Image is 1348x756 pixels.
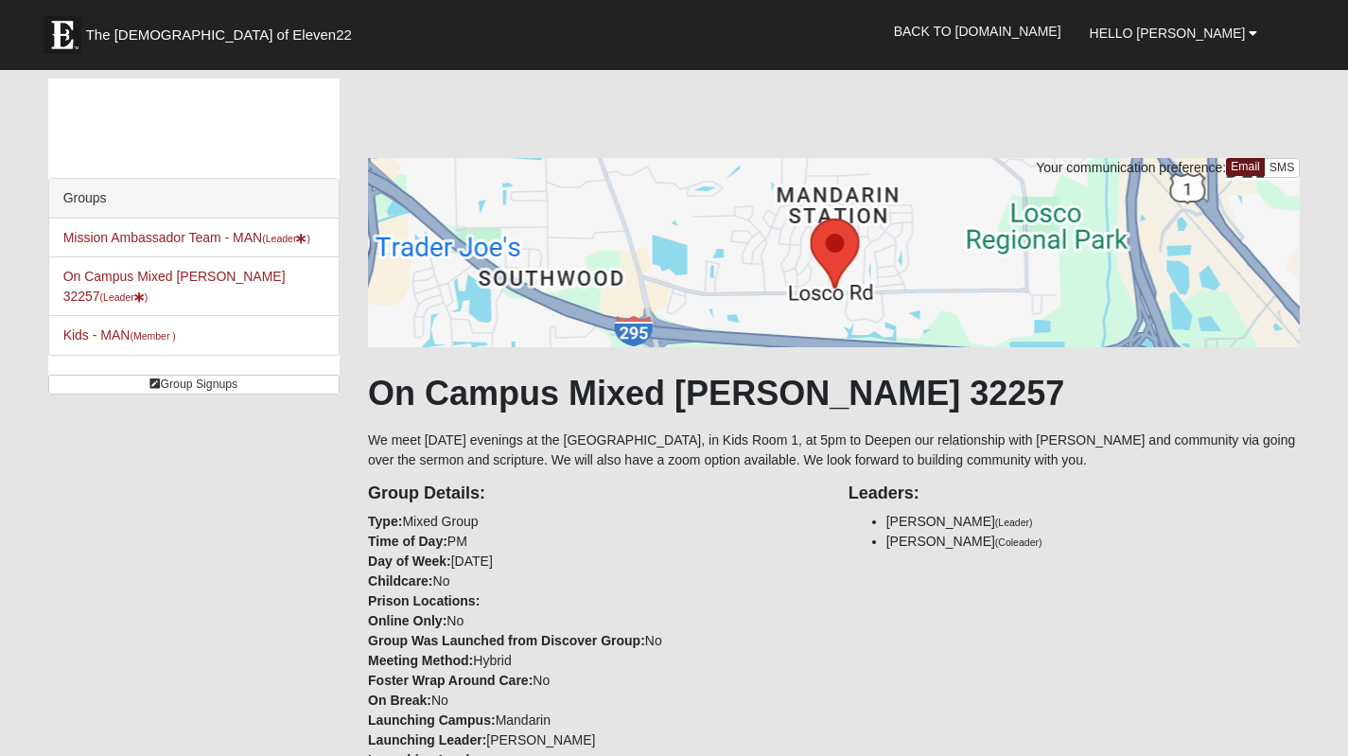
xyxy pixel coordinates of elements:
a: On Campus Mixed [PERSON_NAME] 32257(Leader) [63,269,286,304]
a: Group Signups [48,375,340,395]
div: Groups [49,179,339,219]
strong: On Break: [368,693,431,708]
a: Mission Ambassador Team - MAN(Leader) [63,230,310,245]
a: The [DEMOGRAPHIC_DATA] of Eleven22 [34,7,412,54]
a: Email [1226,158,1265,176]
small: (Leader) [995,517,1033,528]
small: (Leader ) [262,233,310,244]
h4: Group Details: [368,483,820,504]
strong: Type: [368,514,402,529]
small: (Leader ) [100,291,149,303]
a: Kids - MAN(Member ) [63,327,176,343]
span: Hello [PERSON_NAME] [1090,26,1246,41]
img: Eleven22 logo [44,16,81,54]
strong: Meeting Method: [368,653,473,668]
li: [PERSON_NAME] [886,532,1301,552]
h4: Leaders: [849,483,1301,504]
strong: Launching Campus: [368,712,496,728]
strong: Childcare: [368,573,432,589]
a: Hello [PERSON_NAME] [1076,9,1272,57]
span: Your communication preference: [1036,160,1226,175]
li: [PERSON_NAME] [886,512,1301,532]
strong: Foster Wrap Around Care: [368,673,533,688]
span: The [DEMOGRAPHIC_DATA] of Eleven22 [86,26,352,44]
small: (Member ) [130,330,175,342]
strong: Day of Week: [368,554,451,569]
a: Back to [DOMAIN_NAME] [880,8,1076,55]
strong: Online Only: [368,613,446,628]
strong: Group Was Launched from Discover Group: [368,633,645,648]
h1: On Campus Mixed [PERSON_NAME] 32257 [368,373,1300,413]
strong: Prison Locations: [368,593,480,608]
small: (Coleader) [995,536,1042,548]
strong: Time of Day: [368,534,447,549]
a: SMS [1264,158,1301,178]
